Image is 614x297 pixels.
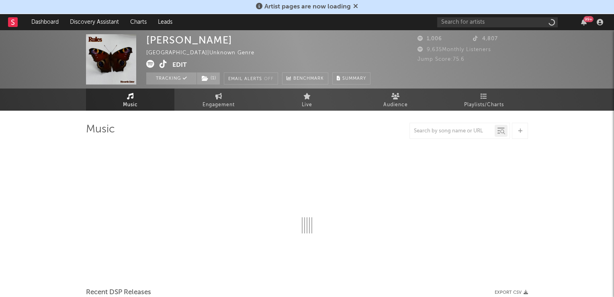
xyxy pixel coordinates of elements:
a: Live [263,89,351,111]
span: Summary [342,76,366,81]
button: Export CSV [495,290,528,295]
button: (1) [197,72,220,85]
span: Audience [383,100,408,110]
a: Playlists/Charts [440,89,528,111]
span: Music [123,100,138,110]
a: Audience [351,89,440,111]
a: Leads [152,14,178,30]
a: Dashboard [26,14,64,30]
span: Engagement [203,100,235,110]
input: Search for artists [437,17,558,27]
button: 99+ [581,19,587,25]
span: 4,807 [473,36,498,41]
span: Artist pages are now loading [264,4,351,10]
span: Benchmark [293,74,324,84]
span: Dismiss [353,4,358,10]
input: Search by song name or URL [410,128,495,134]
div: [PERSON_NAME] [146,34,232,46]
a: Music [86,89,174,111]
button: Email AlertsOff [224,72,278,85]
span: ( 1 ) [196,72,220,85]
span: Jump Score: 75.6 [418,57,465,62]
span: 1,006 [418,36,442,41]
a: Engagement [174,89,263,111]
a: Benchmark [282,72,328,85]
span: Live [302,100,312,110]
div: [GEOGRAPHIC_DATA] | Unknown Genre [146,48,264,58]
span: 9,635 Monthly Listeners [418,47,491,52]
span: Playlists/Charts [464,100,504,110]
em: Off [264,77,274,81]
button: Edit [172,60,187,70]
a: Discovery Assistant [64,14,125,30]
div: 99 + [583,16,594,22]
button: Summary [332,72,370,85]
button: Tracking [146,72,196,85]
a: Charts [125,14,152,30]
